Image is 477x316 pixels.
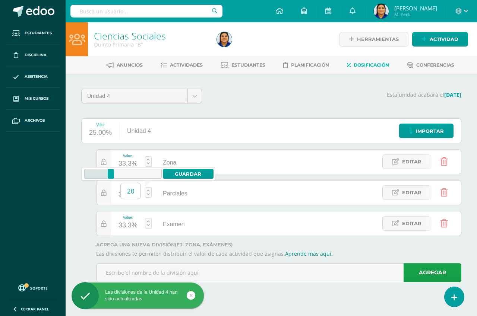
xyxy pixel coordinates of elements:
[82,89,202,103] a: Unidad 4
[163,190,187,197] span: Parciales
[6,22,60,44] a: Estudiantes
[6,44,60,66] a: Disciplina
[6,88,60,110] a: Mis cursos
[119,220,138,232] div: 33.3%
[87,89,182,103] span: Unidad 4
[163,159,176,166] span: Zona
[72,289,204,302] div: Las divisiones de la Unidad 4 han sido actualizadas
[285,250,333,257] a: Aprende más aquí.
[6,66,60,88] a: Asistencia
[97,264,461,282] input: Escribe el nombre de la división aquí
[119,189,138,201] div: 33.3%
[163,221,185,227] span: Examen
[25,52,47,58] span: Disciplina
[394,4,437,12] span: [PERSON_NAME]
[117,62,143,68] span: Anuncios
[347,59,389,71] a: Dosificación
[25,96,48,102] span: Mis cursos
[96,242,461,248] label: Agrega una nueva división
[354,62,389,68] span: Dosificación
[120,119,158,143] div: Unidad 4
[9,283,57,293] a: Soporte
[89,127,112,139] div: 25.00%
[170,62,203,68] span: Actividades
[357,32,399,46] span: Herramientas
[217,32,232,47] img: a5e77f9f7bcd106dd1e8203e9ef801de.png
[119,185,138,189] div: Value:
[96,250,461,257] p: Las divisiones te permiten distribuir el valor de cada actividad que asignas.
[416,124,444,138] span: Importar
[94,41,208,48] div: Quinto Primaria 'B'
[402,155,421,169] span: Editar
[6,110,60,132] a: Archivos
[107,59,143,71] a: Anuncios
[89,123,112,127] div: Valor
[444,91,461,98] strong: [DATE]
[211,92,461,98] p: Esta unidad acabará el
[407,59,454,71] a: Conferencias
[25,118,45,124] span: Archivos
[119,216,138,220] div: Value:
[404,263,461,282] a: Agregar
[25,30,52,36] span: Estudiantes
[339,32,408,47] a: Herramientas
[119,154,138,158] div: Value:
[175,242,233,248] strong: (ej. Zona, Exámenes)
[374,4,389,19] img: a5e77f9f7bcd106dd1e8203e9ef801de.png
[30,285,48,291] span: Soporte
[25,74,48,80] span: Asistencia
[119,158,138,170] div: 33.3%
[402,217,421,230] span: Editar
[161,59,203,71] a: Actividades
[21,306,49,312] span: Cerrar panel
[416,62,454,68] span: Conferencias
[94,29,166,42] a: Ciencias Sociales
[283,59,329,71] a: Planificación
[399,124,454,138] a: Importar
[70,5,222,17] input: Busca un usuario...
[94,31,208,41] h1: Ciencias Sociales
[163,169,214,179] a: Guardar
[231,62,265,68] span: Estudiantes
[430,32,458,46] span: Actividad
[412,32,468,47] a: Actividad
[291,62,329,68] span: Planificación
[221,59,265,71] a: Estudiantes
[394,11,437,17] span: Mi Perfil
[402,186,421,200] span: Editar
